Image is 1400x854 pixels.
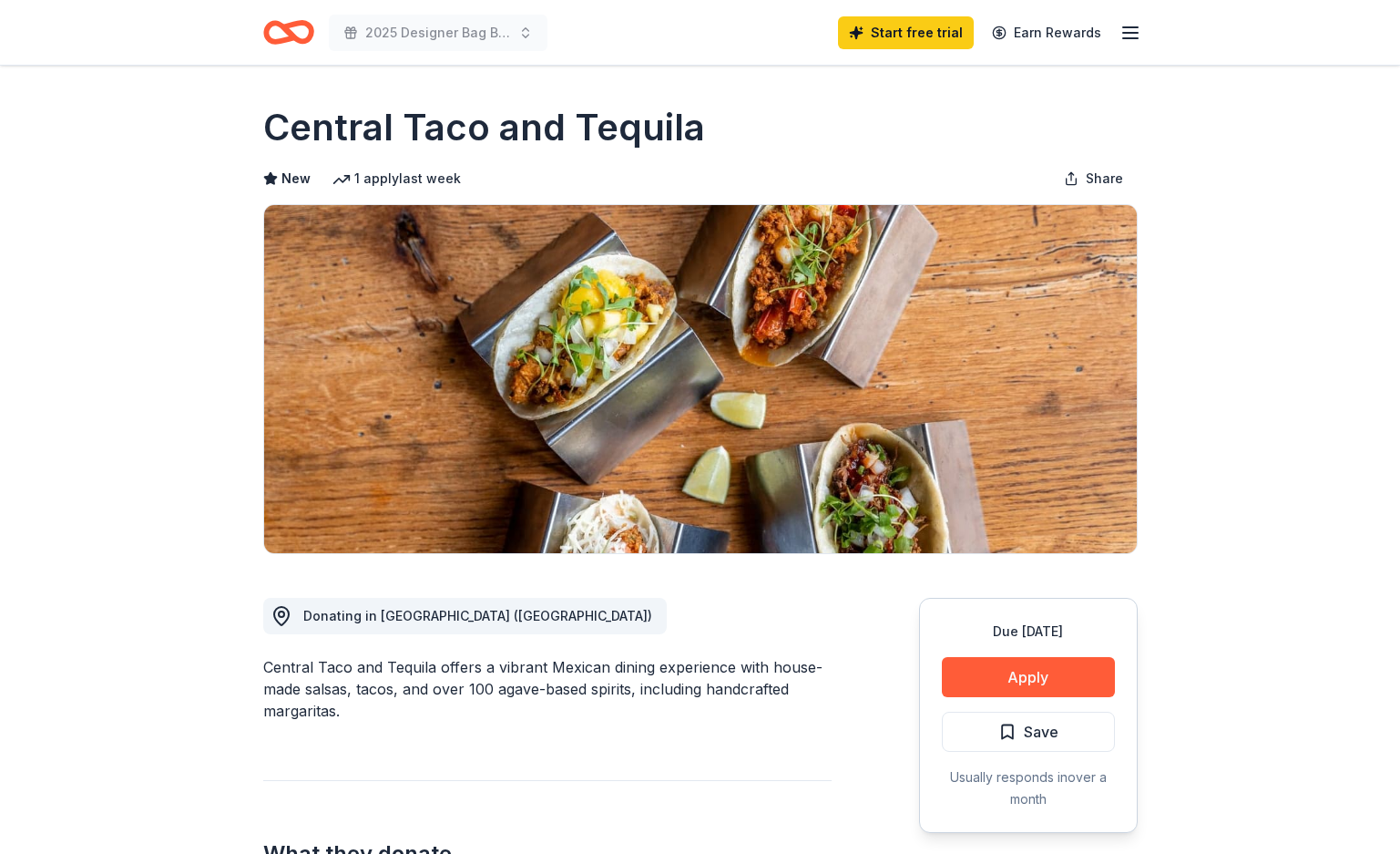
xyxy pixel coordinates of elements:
[281,168,311,190] span: New
[263,656,832,722] div: Central Taco and Tequila offers a vibrant Mexican dining experience with house-made salsas, tacos...
[942,767,1115,810] div: Usually responds in over a month
[942,712,1115,752] button: Save
[942,621,1115,643] div: Due [DATE]
[263,102,705,153] h1: Central Taco and Tequila
[942,657,1115,697] button: Apply
[303,608,652,623] span: Donating in [GEOGRAPHIC_DATA] ([GEOGRAPHIC_DATA])
[329,15,547,51] button: 2025 Designer Bag Bingo & Gift Basket Fundraiser
[1049,160,1138,197] button: Share
[1024,720,1058,744] span: Save
[981,16,1112,49] a: Earn Rewards
[264,205,1137,553] img: Image for Central Taco and Tequila
[838,16,974,49] a: Start free trial
[1086,168,1123,190] span: Share
[263,11,314,54] a: Home
[365,22,511,44] span: 2025 Designer Bag Bingo & Gift Basket Fundraiser
[332,168,461,190] div: 1 apply last week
